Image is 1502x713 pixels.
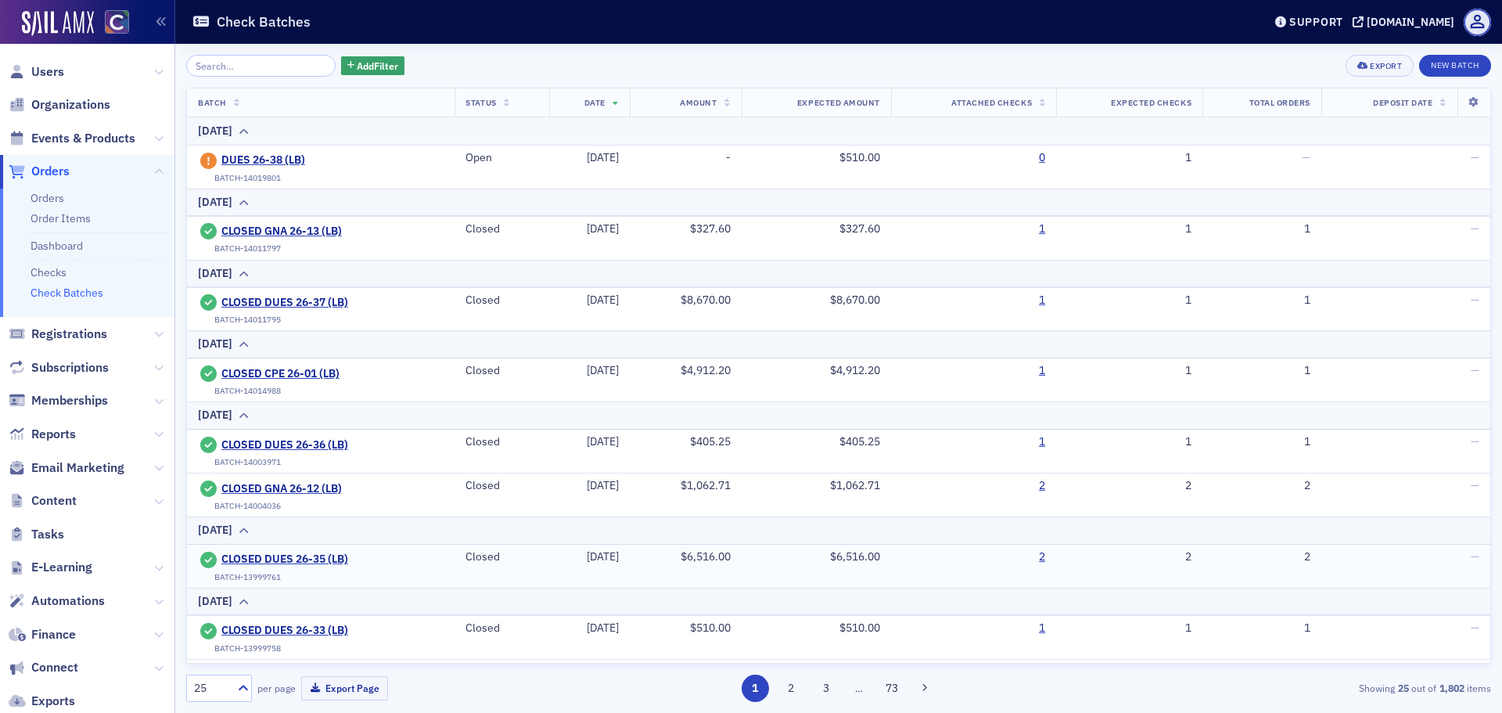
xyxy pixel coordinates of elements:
a: Dashboard [31,239,83,253]
span: Users [31,63,64,81]
span: CLOSED CPE 26-01 (LB) [221,367,364,381]
span: E-Learning [31,559,92,576]
div: [DATE] [198,265,232,282]
div: BATCH-14019801 [214,173,281,183]
span: Events & Products [31,130,135,147]
span: [DATE] [587,621,619,635]
a: 1 [1039,621,1045,636]
a: CLOSED GNA 26-13 (LB) [221,225,364,239]
span: Orders [31,163,70,180]
div: Export [1370,62,1402,70]
span: Expected Amount [797,97,880,108]
a: Exports [9,693,75,710]
div: 1 [1213,364,1310,378]
div: Showing out of items [1067,681,1491,695]
span: $510.00 [690,621,731,635]
a: Registrations [9,326,107,343]
span: Batch [198,97,227,108]
span: [DATE] [587,293,619,307]
div: Closed [465,222,537,236]
div: 2 [1213,550,1310,564]
strong: 25 [1395,681,1411,695]
a: CLOSED DUES 26-36 (LB) [221,438,364,452]
div: - [641,151,731,165]
div: 1 [1067,222,1191,236]
span: Organizations [31,96,110,113]
span: Finance [31,626,76,643]
span: $405.25 [839,434,880,448]
a: 1 [1039,364,1045,378]
div: BATCH-14004036 [214,501,281,511]
a: Orders [9,163,70,180]
button: 1 [742,675,769,702]
span: Subscriptions [31,359,109,376]
a: 0 [1039,151,1045,165]
a: CLOSED DUES 26-35 (LB) [221,553,364,567]
div: BATCH-13999758 [214,643,281,654]
span: Date [584,97,605,108]
span: [DATE] [587,434,619,448]
a: Automations [9,592,105,610]
button: AddFilter [341,56,405,76]
a: Check Batches [31,286,103,300]
span: — [1471,478,1479,492]
a: Connect [9,659,78,676]
div: 1 [1213,621,1310,636]
a: 2 [1039,479,1045,493]
a: Checks [31,265,66,279]
div: 2 [1067,550,1191,564]
a: CLOSED DUES 26-37 (LB) [221,296,364,310]
a: New Batch [1419,57,1491,71]
a: Users [9,63,64,81]
div: 1 [1067,364,1191,378]
a: Events & Products [9,130,135,147]
div: [DATE] [198,593,232,610]
span: [DATE] [587,363,619,377]
div: BATCH-14011797 [214,243,281,254]
span: $327.60 [690,221,731,236]
span: Profile [1464,9,1491,36]
button: [DOMAIN_NAME] [1353,16,1460,27]
div: Closed [465,293,537,308]
div: Open [465,151,537,165]
span: Status [465,97,496,108]
a: DUES 26-38 (LB) [221,153,364,167]
a: Tasks [9,526,64,543]
input: Search… [186,55,336,77]
a: CLOSED GNA 26-12 (LB) [221,482,364,496]
span: Registrations [31,326,107,343]
a: Finance [9,626,76,643]
div: [DATE] [198,407,232,423]
button: 2 [777,675,804,702]
span: — [1471,549,1479,564]
button: 73 [879,675,906,702]
span: $327.60 [839,221,880,236]
div: 1 [1067,435,1191,449]
span: — [1471,221,1479,236]
button: Export [1346,55,1414,77]
a: Subscriptions [9,359,109,376]
span: Attached Checks [951,97,1032,108]
span: $8,670.00 [681,293,731,307]
a: Email Marketing [9,459,124,477]
a: CLOSED DUES 26-33 (LB) [221,624,364,638]
span: — [1471,293,1479,307]
div: Closed [465,550,537,564]
a: E-Learning [9,559,92,576]
span: Add Filter [357,59,398,73]
div: [DATE] [198,522,232,538]
a: Organizations [9,96,110,113]
span: [DATE] [587,549,619,564]
a: Memberships [9,392,108,409]
span: $6,516.00 [830,549,880,564]
div: 25 [194,680,228,697]
strong: 1,802 [1436,681,1467,695]
div: 1 [1213,435,1310,449]
div: Closed [465,621,537,636]
span: — [1471,621,1479,635]
div: [DATE] [198,336,232,352]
